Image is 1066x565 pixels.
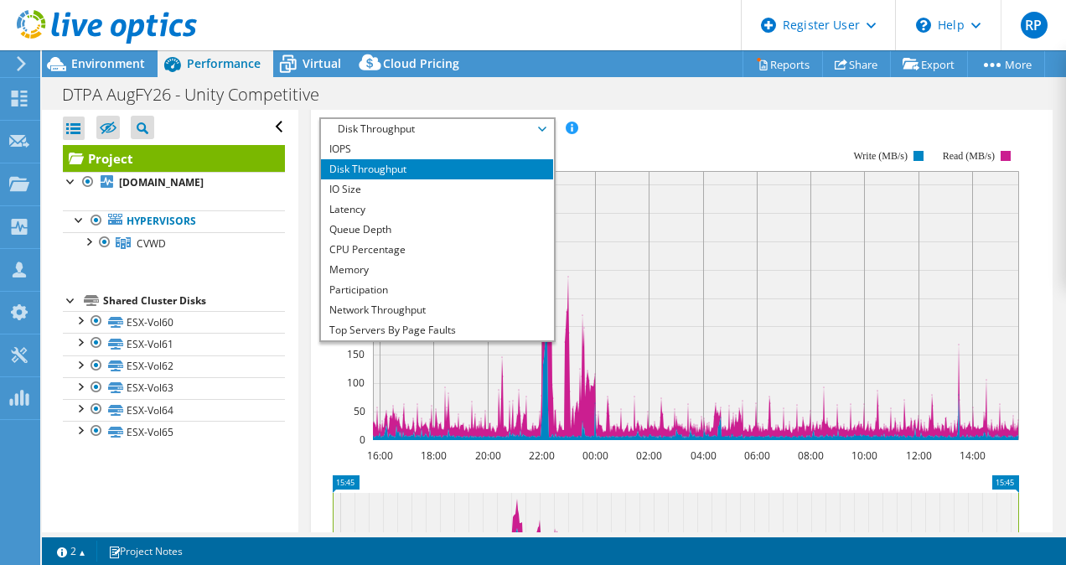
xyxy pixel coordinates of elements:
a: ESX-Vol63 [63,377,285,399]
li: CPU Percentage [321,240,553,260]
text: 14:00 [959,448,985,463]
text: 50 [354,404,365,418]
a: ESX-Vol61 [63,333,285,355]
text: 22:00 [528,448,554,463]
li: Latency [321,200,553,220]
span: Cloud Pricing [383,55,459,71]
a: ESX-Vol64 [63,399,285,421]
text: 20:00 [474,448,500,463]
svg: \n [916,18,931,33]
span: CVWD [137,236,166,251]
li: Disk Throughput [321,159,553,179]
a: Export [890,51,968,77]
text: Read (MB/s) [942,150,994,162]
text: 08:00 [797,448,823,463]
a: [DOMAIN_NAME] [63,172,285,194]
a: Hypervisors [63,210,285,232]
li: Network Throughput [321,300,553,320]
text: 12:00 [905,448,931,463]
a: Project Notes [96,541,194,562]
a: 2 [45,541,97,562]
a: CVWD [63,232,285,254]
text: 06:00 [743,448,769,463]
li: IO Size [321,179,553,200]
li: Top Servers By Page Faults [321,320,553,340]
li: IOPS [321,139,553,159]
span: RP [1021,12,1048,39]
li: Memory [321,260,553,280]
text: 18:00 [420,448,446,463]
a: Project [63,145,285,172]
text: Write (MB/s) [853,150,908,162]
li: Participation [321,280,553,300]
a: ESX-Vol60 [63,311,285,333]
span: Environment [71,55,145,71]
b: [DOMAIN_NAME] [119,175,204,189]
span: Performance [187,55,261,71]
span: Disk Throughput [329,119,545,139]
text: 04:00 [690,448,716,463]
a: More [967,51,1045,77]
a: ESX-Vol65 [63,421,285,443]
text: 10:00 [851,448,877,463]
li: Queue Depth [321,220,553,240]
text: 00:00 [582,448,608,463]
span: Virtual [303,55,341,71]
h1: DTPA AugFY26 - Unity Competitive [54,86,345,104]
div: Shared Cluster Disks [103,291,285,311]
text: 16:00 [366,448,392,463]
text: 02:00 [635,448,661,463]
text: 0 [360,433,365,447]
text: 150 [347,347,365,361]
text: 100 [347,376,365,390]
a: Reports [743,51,823,77]
a: Share [822,51,891,77]
a: ESX-Vol62 [63,355,285,377]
